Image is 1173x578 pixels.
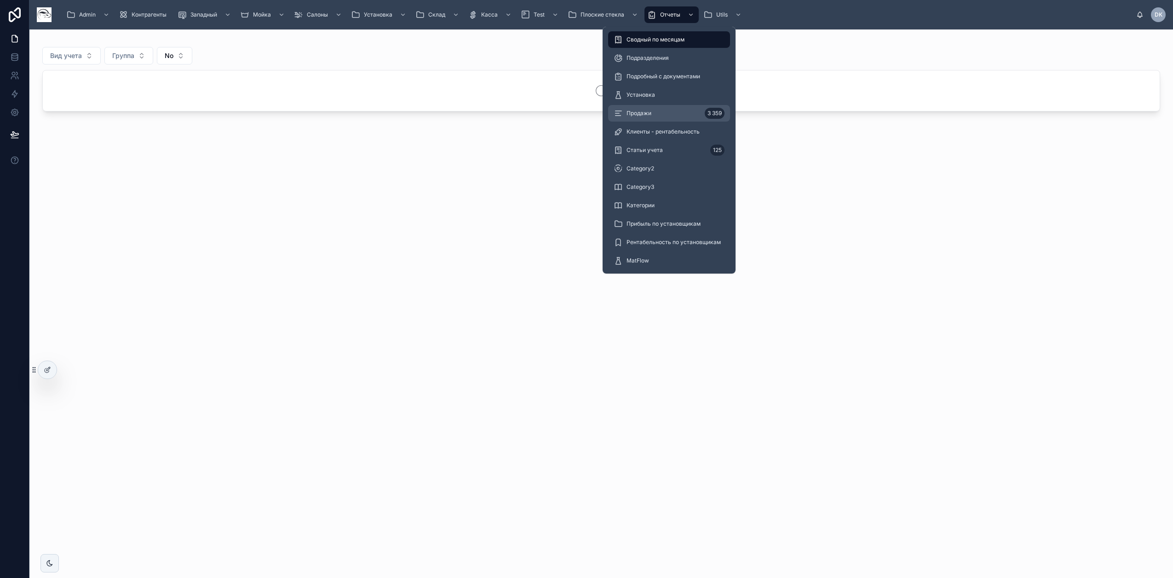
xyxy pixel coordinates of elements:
[253,11,271,18] span: Мойка
[190,11,217,18] span: Западный
[165,51,173,60] span: No
[627,202,655,209] span: Категории
[534,11,545,18] span: Test
[59,5,1136,25] div: scrollable content
[608,216,730,232] a: Прибыль по установщикам
[42,47,101,64] button: Select Button
[157,47,192,64] button: Select Button
[348,6,411,23] a: Установка
[63,6,114,23] a: Admin
[627,239,721,246] span: Рентабельность по установщикам
[608,142,730,158] a: Статьи учета125
[627,257,649,264] span: MatFlow
[627,146,663,154] span: Статьи учета
[627,128,700,135] span: Клиенты - рентабельность
[112,51,134,60] span: Группа
[237,6,289,23] a: Мойка
[627,165,654,172] span: Category2
[608,87,730,103] a: Установка
[466,6,516,23] a: Касса
[608,68,730,85] a: Подробный с документами
[644,6,699,23] a: Отчеты
[608,234,730,251] a: Рентабельность по установщикам
[364,11,392,18] span: Установка
[608,160,730,177] a: Category2
[518,6,563,23] a: Test
[608,179,730,195] a: Category3
[132,11,167,18] span: Контрагенты
[705,108,724,119] div: 3 359
[413,6,464,23] a: Склад
[291,6,346,23] a: Салоны
[627,183,654,191] span: Category3
[627,220,701,228] span: Прибыль по установщикам
[627,36,684,43] span: Сводный по месяцам
[608,252,730,269] a: MatFlow
[50,51,82,60] span: Вид учета
[581,11,624,18] span: Плоские стекла
[1155,11,1162,18] span: DK
[608,197,730,214] a: Категории
[116,6,173,23] a: Контрагенты
[608,50,730,66] a: Подразделения
[608,123,730,140] a: Клиенты - рентабельность
[627,73,700,80] span: Подробный с документами
[627,54,669,62] span: Подразделения
[565,6,643,23] a: Плоские стекла
[710,145,724,156] div: 125
[104,47,153,64] button: Select Button
[608,31,730,48] a: Сводный по месяцам
[37,7,52,22] img: App logo
[175,6,236,23] a: Западный
[627,91,655,99] span: Установка
[481,11,498,18] span: Касса
[660,11,680,18] span: Отчеты
[701,6,746,23] a: Utils
[608,105,730,122] a: Продажи3 359
[307,11,328,18] span: Салоны
[79,11,96,18] span: Admin
[627,110,651,117] span: Продажи
[428,11,445,18] span: Склад
[716,11,728,18] span: Utils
